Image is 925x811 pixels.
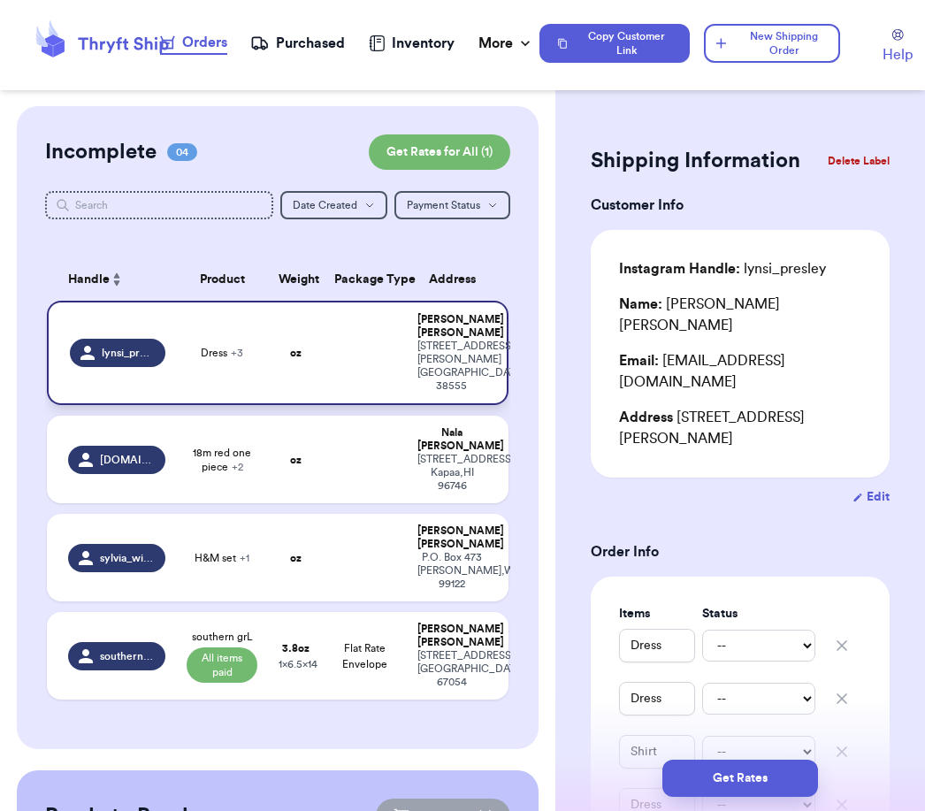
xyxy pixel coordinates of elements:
div: [STREET_ADDRESS] Kapaa , HI 96746 [417,453,487,493]
span: southerngrl [100,649,155,663]
span: lynsi_presley [102,346,155,360]
strong: oz [290,553,302,563]
span: Address [619,410,673,425]
a: Purchased [250,33,345,54]
span: Flat Rate Envelope [342,643,387,669]
span: + 1 [240,553,249,563]
div: P.O. Box 473 [PERSON_NAME] , WA 99122 [417,551,487,591]
div: [PERSON_NAME] [PERSON_NAME] [417,313,485,340]
div: [PERSON_NAME] [PERSON_NAME] [417,524,487,551]
h2: Shipping Information [591,147,800,175]
span: All items paid [187,647,257,683]
span: Dress [201,346,243,360]
th: Package Type [324,258,407,301]
div: [STREET_ADDRESS][PERSON_NAME] [GEOGRAPHIC_DATA] , TN 38555 [417,340,485,393]
button: Edit [852,488,890,506]
span: Email: [619,354,659,368]
div: Orders [160,32,227,53]
button: Sort ascending [110,269,124,290]
div: [EMAIL_ADDRESS][DOMAIN_NAME] [619,350,861,393]
button: Delete Label [821,142,897,180]
span: H&M set [195,551,249,565]
th: Product [176,258,268,301]
div: lynsi_presley [619,258,826,279]
a: Orders [160,32,227,55]
button: Copy Customer Link [539,24,690,63]
h3: Order Info [591,541,890,562]
input: Search [45,191,273,219]
span: Handle [68,271,110,289]
span: 1 x 6.5 x 14 [279,659,317,669]
div: [PERSON_NAME] [PERSON_NAME] [417,623,487,649]
button: Get Rates for All (1) [369,134,510,170]
span: 04 [167,143,197,161]
div: Nala [PERSON_NAME] [417,426,487,453]
button: New Shipping Order [704,24,840,63]
th: Weight [268,258,324,301]
span: Name: [619,297,662,311]
button: Date Created [280,191,387,219]
label: Items [619,605,695,623]
h3: Customer Info [591,195,890,216]
a: Help [883,29,913,65]
div: [STREET_ADDRESS] [GEOGRAPHIC_DATA] , KS 67054 [417,649,487,689]
h2: Incomplete [45,138,157,166]
th: Address [407,258,508,301]
div: More [478,33,534,54]
span: Help [883,44,913,65]
div: [PERSON_NAME] [PERSON_NAME] [619,294,861,336]
span: southern grL [192,630,253,644]
span: Payment Status [407,200,480,210]
button: Get Rates [662,760,818,797]
span: + 2 [232,462,243,472]
span: Date Created [293,200,357,210]
label: Status [702,605,815,623]
span: [DOMAIN_NAME] [100,453,155,467]
a: Inventory [369,33,455,54]
span: Instagram Handle: [619,262,740,276]
strong: oz [290,348,302,358]
div: [STREET_ADDRESS][PERSON_NAME] [619,407,861,449]
span: 18m red one piece [187,446,257,474]
span: + 3 [231,348,243,358]
strong: 3.8 oz [282,643,310,654]
strong: oz [290,455,302,465]
span: sylvia_wilson03 [100,551,155,565]
button: Payment Status [394,191,510,219]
